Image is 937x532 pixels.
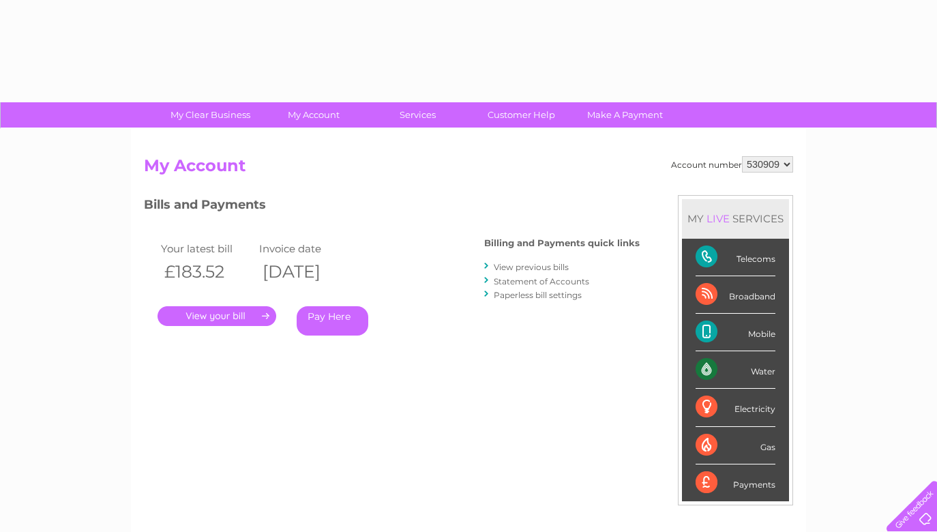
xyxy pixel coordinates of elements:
[696,427,775,464] div: Gas
[696,276,775,314] div: Broadband
[144,156,793,182] h2: My Account
[696,464,775,501] div: Payments
[569,102,681,128] a: Make A Payment
[465,102,578,128] a: Customer Help
[297,306,368,336] a: Pay Here
[494,276,589,286] a: Statement of Accounts
[158,306,276,326] a: .
[154,102,267,128] a: My Clear Business
[704,212,732,225] div: LIVE
[494,262,569,272] a: View previous bills
[158,258,256,286] th: £183.52
[256,258,354,286] th: [DATE]
[696,351,775,389] div: Water
[144,195,640,219] h3: Bills and Payments
[696,314,775,351] div: Mobile
[256,239,354,258] td: Invoice date
[682,199,789,238] div: MY SERVICES
[158,239,256,258] td: Your latest bill
[494,290,582,300] a: Paperless bill settings
[258,102,370,128] a: My Account
[361,102,474,128] a: Services
[696,389,775,426] div: Electricity
[484,238,640,248] h4: Billing and Payments quick links
[696,239,775,276] div: Telecoms
[671,156,793,173] div: Account number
